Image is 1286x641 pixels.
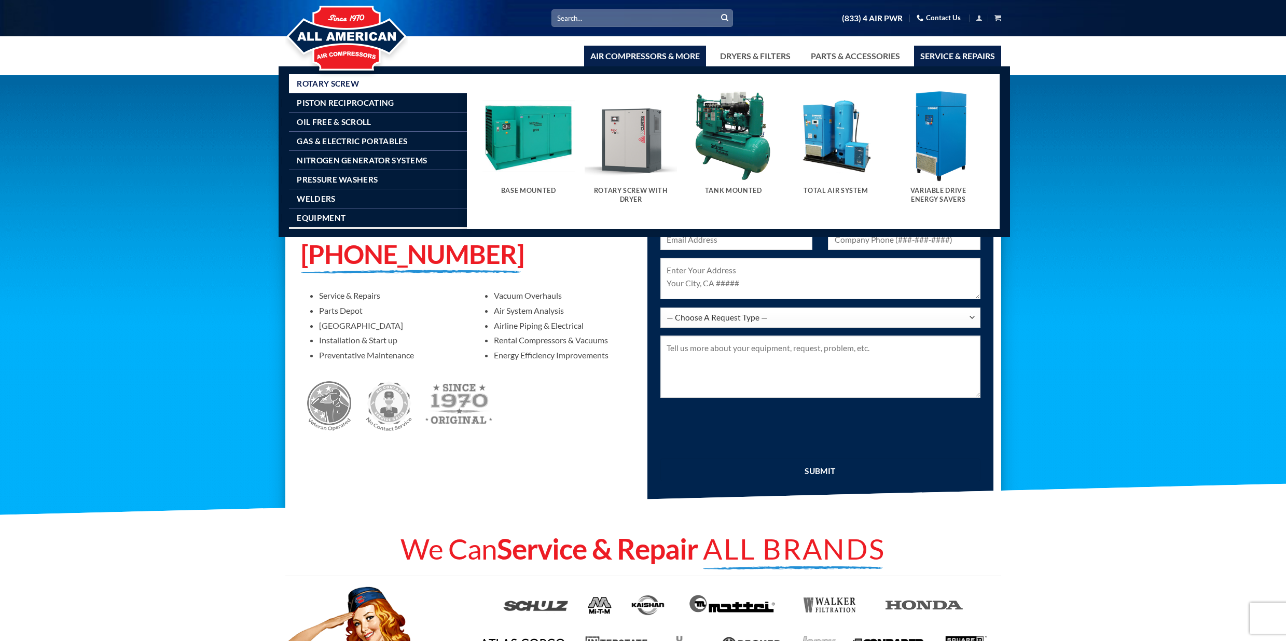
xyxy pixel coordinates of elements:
[297,175,378,184] span: Pressure Washers
[301,238,524,270] a: [PHONE_NUMBER]
[297,99,394,107] span: Piston Reciprocating
[319,305,460,315] p: Parts Depot
[917,10,961,26] a: Contact Us
[494,335,635,345] p: Rental Compressors & Vacuums
[297,214,345,222] span: Equipment
[892,90,985,214] a: Visit product category Variable Drive Energy Savers
[482,90,575,182] img: Base Mounted
[790,90,882,182] img: Total Air System
[795,187,877,195] h5: Total Air System
[714,46,797,66] a: Dryers & Filters
[660,410,818,451] iframe: reCAPTCHA
[297,156,427,164] span: Nitrogen Generator Systems
[687,90,780,182] img: Tank Mounted
[805,46,906,66] a: Parts & Accessories
[319,350,460,360] p: Preventative Maintenance
[717,10,732,26] button: Submit
[693,187,775,195] h5: Tank Mounted
[842,9,903,27] a: (833) 4 AIR PWR
[297,118,371,126] span: Oil Free & Scroll
[494,305,635,315] p: Air System Analysis
[494,320,635,330] p: Airline Piping & Electrical
[319,320,460,330] p: [GEOGRAPHIC_DATA]
[892,90,985,182] img: Variable Drive Energy Savers
[482,90,575,205] a: Visit product category Base Mounted
[828,230,980,250] input: Company Phone (###-###-####)
[297,79,359,88] span: Rotary Screw
[319,290,460,300] p: Service & Repairs
[497,532,698,566] strong: Service & Repair
[914,46,1001,66] a: Service & Repairs
[297,194,335,203] span: Welders
[585,90,677,214] a: Visit product category Rotary Screw With Dryer
[551,9,733,26] input: Search…
[297,137,407,145] span: Gas & Electric Portables
[285,531,1001,568] h2: We Can
[703,532,886,566] span: All Brands
[976,11,983,24] a: Login
[790,90,882,205] a: Visit product category Total Air System
[494,290,635,300] p: Vacuum Overhauls
[897,187,979,204] h5: Variable Drive Energy Savers
[494,350,635,360] p: Energy Efficiency Improvements
[687,90,780,205] a: Visit product category Tank Mounted
[584,46,706,66] a: Air Compressors & More
[488,187,570,195] h5: Base Mounted
[660,458,980,481] input: Submit
[590,187,672,204] h5: Rotary Screw With Dryer
[319,335,460,345] p: Installation & Start up
[660,230,813,250] input: Email Address
[585,90,677,182] img: Rotary Screw With Dryer
[994,11,1001,24] a: View cart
